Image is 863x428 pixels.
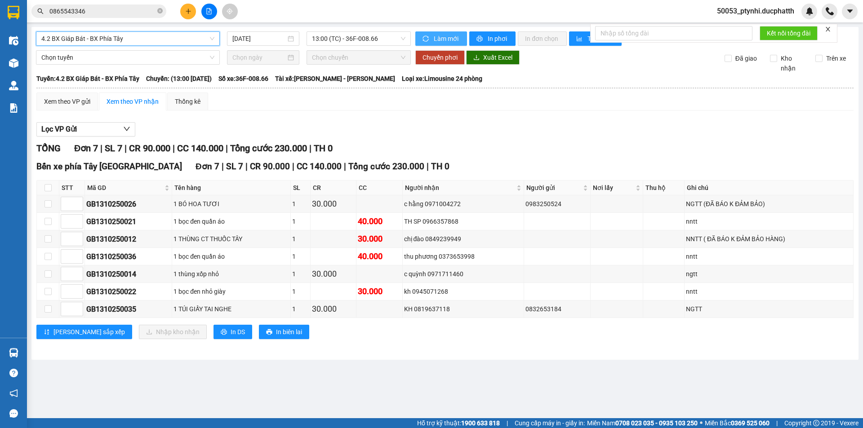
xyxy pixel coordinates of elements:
[85,195,172,213] td: GB1310250026
[405,183,515,193] span: Người nhận
[615,419,698,427] strong: 0708 023 035 - 0935 103 250
[423,35,430,43] span: sync
[404,234,522,244] div: chị đào 0849239949
[356,181,402,195] th: CC
[700,421,703,425] span: ⚪️
[9,58,18,68] img: warehouse-icon
[311,181,356,195] th: CR
[146,74,212,84] span: Chuyến: (13:00 [DATE])
[476,35,484,43] span: printer
[292,252,309,261] div: 1
[173,143,175,154] span: |
[518,31,567,46] button: In đơn chọn
[348,161,424,172] span: Tổng cước 230.000
[74,143,98,154] span: Đơn 7
[173,216,289,226] div: 1 bọc đen quần áo
[86,251,170,262] div: GB1310250036
[593,183,634,193] span: Nơi lấy
[292,234,309,244] div: 1
[404,304,522,314] div: KH 0819637118
[129,143,170,154] span: CR 90.000
[515,418,585,428] span: Cung cấp máy in - giấy in:
[157,7,163,16] span: close-circle
[226,143,228,154] span: |
[173,252,289,261] div: 1 bọc đen quần áo
[710,5,801,17] span: 50053_ptynhi.ducphatth
[686,269,852,279] div: ngtt
[686,216,852,226] div: nntt
[232,34,286,44] input: 13/10/2025
[686,252,852,261] div: nntt
[85,265,172,283] td: GB1310250014
[842,4,858,19] button: caret-down
[805,7,814,15] img: icon-new-feature
[87,183,163,193] span: Mã GD
[9,81,18,90] img: warehouse-icon
[292,199,309,209] div: 1
[344,161,346,172] span: |
[9,369,18,377] span: question-circle
[358,215,400,228] div: 40.000
[173,287,289,296] div: 1 bọc đen nhỏ giày
[250,161,290,172] span: CR 90.000
[686,199,852,209] div: NGTT (ĐÃ BÁO K ĐẢM BẢO)
[705,418,770,428] span: Miền Bắc
[9,389,18,397] span: notification
[175,97,200,106] div: Thống kê
[44,329,50,336] span: sort-ascending
[292,216,309,226] div: 1
[173,234,289,244] div: 1 THÙNG CT THUỐC TÂY
[173,269,289,279] div: 1 thùng xốp nhỏ
[230,143,307,154] span: Tổng cước 230.000
[36,161,182,172] span: Bến xe phía Tây [GEOGRAPHIC_DATA]
[434,34,460,44] span: Làm mới
[825,26,831,32] span: close
[214,325,252,339] button: printerIn DS
[275,74,395,84] span: Tài xế: [PERSON_NAME] - [PERSON_NAME]
[777,53,809,73] span: Kho nhận
[85,283,172,300] td: GB1310250022
[358,285,400,298] div: 30.000
[473,54,480,62] span: download
[86,234,170,245] div: GB1310250012
[8,6,19,19] img: logo-vxr
[86,269,170,280] div: GB1310250014
[100,143,102,154] span: |
[222,161,224,172] span: |
[41,32,214,45] span: 4.2 BX Giáp Bát - BX Phía Tây
[576,35,584,43] span: bar-chart
[59,181,85,195] th: STT
[732,53,761,63] span: Đã giao
[404,269,522,279] div: c quỳnh 0971711460
[177,143,223,154] span: CC 140.000
[107,97,159,106] div: Xem theo VP nhận
[232,53,286,62] input: Chọn ngày
[312,51,405,64] span: Chọn chuyến
[180,4,196,19] button: plus
[643,181,685,195] th: Thu hộ
[41,51,214,64] span: Chọn tuyến
[685,181,854,195] th: Ghi chú
[309,143,311,154] span: |
[358,233,400,245] div: 30.000
[86,216,170,227] div: GB1310250021
[276,327,302,337] span: In biên lai
[36,143,61,154] span: TỔNG
[525,304,589,314] div: 0832653184
[123,125,130,132] span: down
[767,28,810,38] span: Kết nối tổng đài
[53,327,125,337] span: [PERSON_NAME] sắp xếp
[461,419,500,427] strong: 1900 633 818
[227,8,233,14] span: aim
[36,75,139,82] b: Tuyến: 4.2 BX Giáp Bát - BX Phía Tây
[526,183,581,193] span: Người gửi
[427,161,429,172] span: |
[9,348,18,357] img: warehouse-icon
[312,303,355,315] div: 30.000
[686,234,852,244] div: NNTT ( ĐÃ BÁO K ĐẢM BẢO HÀNG)
[85,213,172,230] td: GB1310250021
[206,8,212,14] span: file-add
[297,161,342,172] span: CC 140.000
[507,418,508,428] span: |
[525,199,589,209] div: 0983250524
